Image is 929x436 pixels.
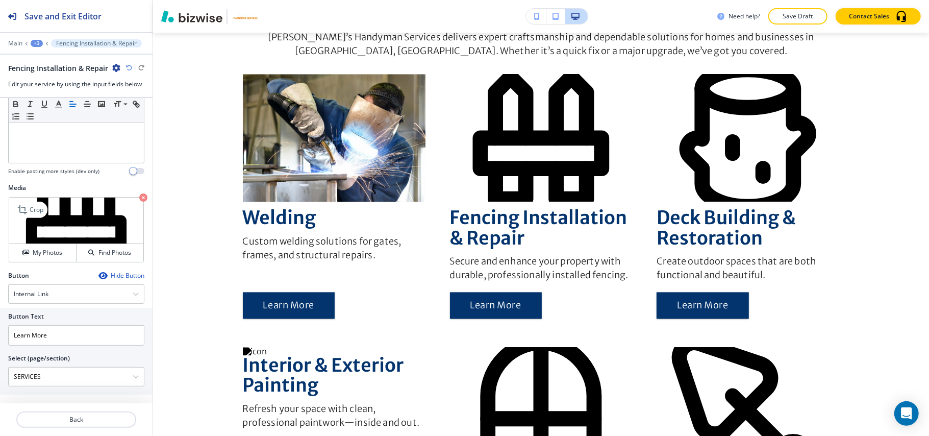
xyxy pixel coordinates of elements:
h2: Save and Exit Editor [24,10,102,22]
button: Back [16,411,136,428]
img: Welding [243,74,425,202]
button: Save Draft [768,8,827,25]
h3: Welding [243,208,425,228]
h2: Select (page/section) [8,354,70,363]
h4: My Photos [33,248,62,257]
p: Save Draft [782,12,814,21]
p: Custom welding solutions for gates, frames, and structural repairs. [243,234,425,262]
img: icon [243,347,267,355]
h3: Fencing Installation & Repair [450,208,633,248]
h4: Find Photos [98,248,131,257]
button: +3 [31,40,43,47]
div: CropMy PhotosFind Photos [8,197,144,263]
button: Hide Button [98,272,144,280]
button: Contact Sales [836,8,921,25]
h2: Button [8,271,29,280]
p: Fencing Installation & Repair [56,40,137,47]
p: Contact Sales [849,12,889,21]
div: Open Intercom Messenger [894,401,919,426]
h3: Edit your service by using the input fields below [8,80,144,89]
p: Back [17,415,135,424]
img: Bizwise Logo [161,10,222,22]
h3: Interior & Exterior Painting [243,355,425,396]
button: Learn More [243,292,335,319]
button: Find Photos [77,244,143,262]
h3: Deck Building & Restoration [657,208,839,248]
div: Crop [13,202,47,218]
p: Secure and enhance your property with durable, professionally installed fencing. [450,254,633,282]
p: Crop [30,205,43,214]
img: Your Logo [232,12,259,21]
img: Deck Building & Restoration [657,74,839,202]
button: Learn More [450,292,542,319]
h2: Button Text [8,312,44,321]
input: Manual Input [9,368,133,385]
img: Fencing Installation & Repair [450,74,633,202]
p: Create outdoor spaces that are both functional and beautiful. [657,254,839,282]
button: Fencing Installation & Repair [51,39,142,47]
h3: Need help? [729,12,760,21]
p: [PERSON_NAME]’s Handyman Services delivers expert craftsmanship and dependable solutions for home... [243,26,840,58]
button: My Photos [9,244,77,262]
h4: Enable pasting more styles (dev only) [8,167,99,175]
p: Refresh your space with clean, professional paintwork—inside and out. [243,402,425,429]
h4: Internal Link [14,289,48,299]
button: Learn More [657,292,748,319]
h2: Fencing Installation & Repair [8,63,108,74]
h2: Media [8,183,144,192]
button: Main [8,40,22,47]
